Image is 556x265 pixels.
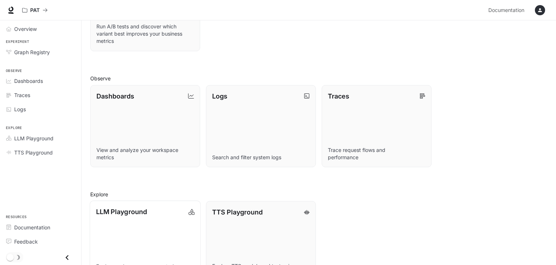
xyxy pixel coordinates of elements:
[212,154,310,161] p: Search and filter system logs
[328,91,349,101] p: Traces
[3,46,78,59] a: Graph Registry
[3,23,78,35] a: Overview
[14,149,53,156] span: TTS Playground
[30,7,40,13] p: PAT
[14,91,30,99] span: Traces
[3,89,78,101] a: Traces
[14,224,50,231] span: Documentation
[3,75,78,87] a: Dashboards
[3,221,78,234] a: Documentation
[488,6,524,15] span: Documentation
[212,207,263,217] p: TTS Playground
[7,253,14,261] span: Dark mode toggle
[14,238,38,245] span: Feedback
[322,85,432,168] a: TracesTrace request flows and performance
[96,23,194,45] p: Run A/B tests and discover which variant best improves your business metrics
[3,103,78,116] a: Logs
[14,25,37,33] span: Overview
[3,146,78,159] a: TTS Playground
[485,3,530,17] a: Documentation
[96,207,147,217] p: LLM Playground
[90,75,547,82] h2: Observe
[212,91,227,101] p: Logs
[96,146,194,161] p: View and analyze your workspace metrics
[19,3,51,17] button: All workspaces
[206,85,316,168] a: LogsSearch and filter system logs
[14,105,26,113] span: Logs
[3,132,78,145] a: LLM Playground
[14,134,53,142] span: LLM Playground
[14,77,43,85] span: Dashboards
[90,85,200,168] a: DashboardsView and analyze your workspace metrics
[328,146,425,161] p: Trace request flows and performance
[14,48,50,56] span: Graph Registry
[96,91,134,101] p: Dashboards
[90,190,547,198] h2: Explore
[59,250,75,265] button: Close drawer
[3,235,78,248] a: Feedback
